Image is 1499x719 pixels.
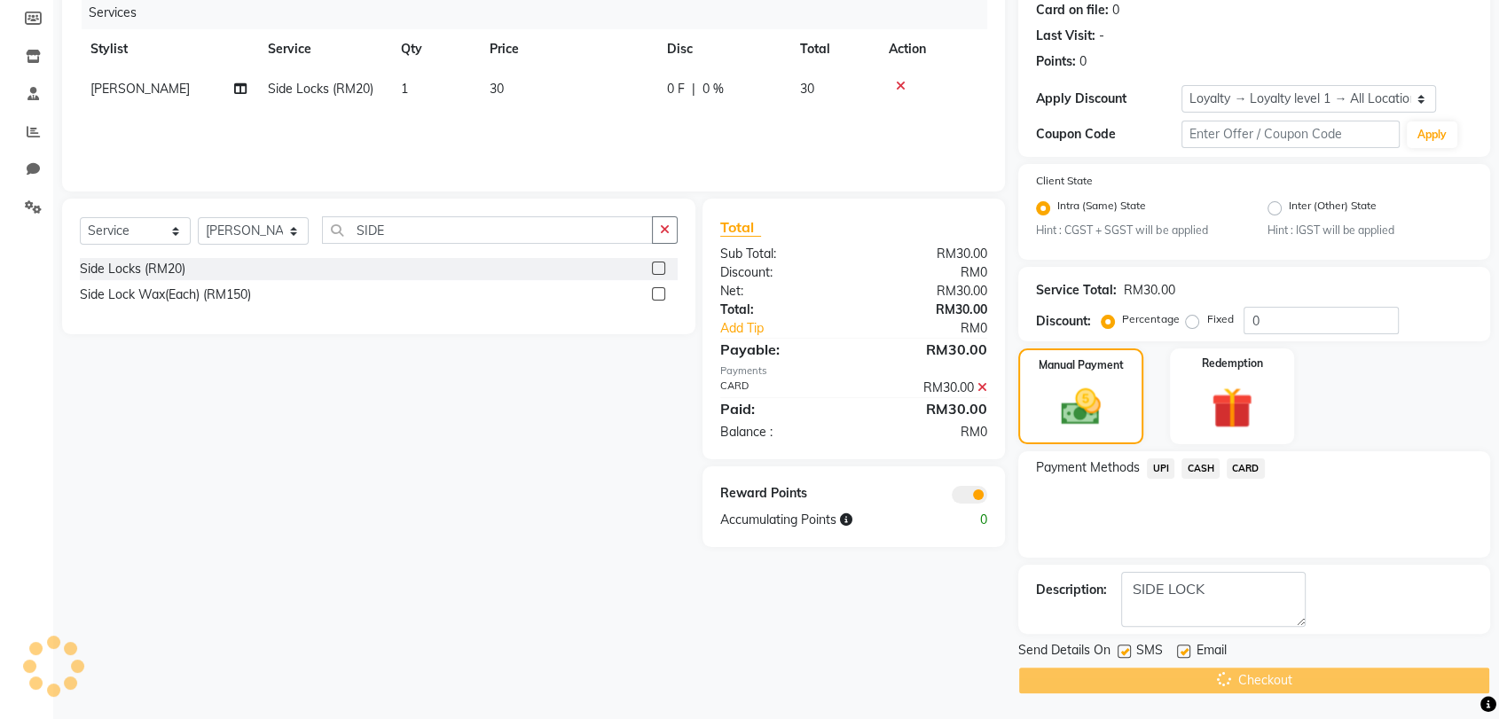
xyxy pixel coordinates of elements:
div: Discount: [1036,312,1091,331]
span: | [692,80,695,98]
div: Card on file: [1036,1,1109,20]
span: 1 [401,81,408,97]
img: _cash.svg [1048,384,1112,429]
div: RM30.00 [854,379,1001,397]
div: 0 [927,511,1001,529]
div: Accumulating Points [707,511,928,529]
span: 0 F [667,80,685,98]
span: 30 [800,81,814,97]
div: RM30.00 [1124,281,1174,300]
div: Last Visit: [1036,27,1095,45]
span: SMS [1136,641,1163,663]
label: Manual Payment [1039,357,1124,373]
div: Reward Points [707,484,854,504]
div: - [1099,27,1104,45]
label: Inter (Other) State [1289,198,1377,219]
div: RM30.00 [854,339,1001,360]
span: CASH [1181,458,1220,479]
span: Send Details On [1018,641,1111,663]
div: Discount: [707,263,854,282]
label: Fixed [1206,311,1233,327]
div: Coupon Code [1036,125,1181,144]
div: RM0 [878,319,1001,338]
span: 0 % [702,80,724,98]
div: Total: [707,301,854,319]
th: Disc [656,29,789,69]
label: Redemption [1201,356,1262,371]
span: Email [1196,641,1226,663]
span: 30 [490,81,504,97]
div: RM30.00 [854,398,1001,419]
th: Service [257,29,390,69]
div: Balance : [707,423,854,442]
div: Side Locks (RM20) [80,260,185,278]
div: Points: [1036,52,1076,71]
div: Net: [707,282,854,301]
label: Percentage [1122,311,1179,327]
div: RM30.00 [854,282,1001,301]
div: RM30.00 [854,301,1001,319]
span: UPI [1147,458,1174,479]
th: Stylist [80,29,257,69]
span: [PERSON_NAME] [90,81,190,97]
div: Side Lock Wax(Each) (RM150) [80,285,251,304]
div: Service Total: [1036,281,1117,300]
small: Hint : IGST will be applied [1267,223,1472,238]
div: Paid: [707,398,854,419]
label: Client State [1036,173,1093,189]
span: Payment Methods [1036,458,1140,477]
a: Add Tip [707,319,878,338]
input: Enter Offer / Coupon Code [1181,121,1400,148]
img: _gift.svg [1198,382,1265,434]
div: 0 [1112,1,1119,20]
small: Hint : CGST + SGST will be applied [1036,223,1241,238]
div: RM30.00 [854,245,1001,263]
div: 0 [1079,52,1087,71]
th: Qty [390,29,479,69]
span: CARD [1227,458,1265,479]
div: RM0 [854,423,1001,442]
button: Apply [1407,121,1457,148]
th: Total [789,29,878,69]
div: Payable: [707,339,854,360]
div: Sub Total: [707,245,854,263]
div: Description: [1036,581,1107,599]
div: CARD [707,379,854,397]
span: Total [720,218,761,237]
div: RM0 [854,263,1001,282]
span: Side Locks (RM20) [268,81,373,97]
th: Price [479,29,656,69]
th: Action [878,29,987,69]
input: Search or Scan [322,216,653,244]
div: Payments [720,363,987,379]
div: Apply Discount [1036,90,1181,108]
label: Intra (Same) State [1057,198,1146,219]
